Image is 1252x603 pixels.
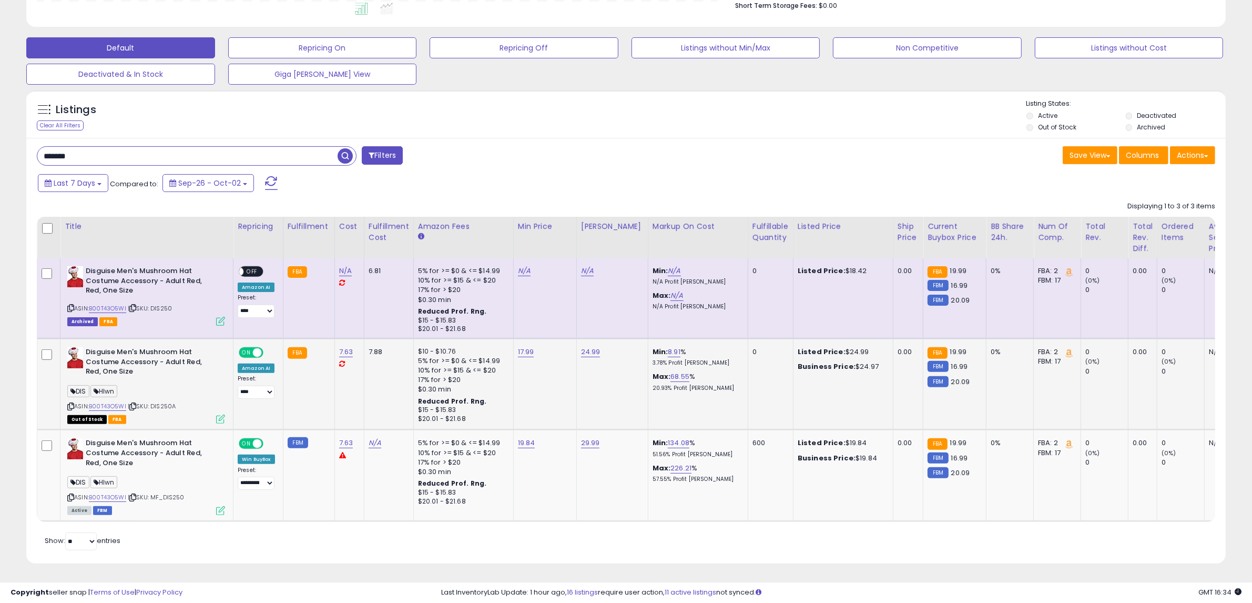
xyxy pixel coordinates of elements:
[1038,357,1073,366] div: FBM: 17
[928,280,948,291] small: FBM
[928,295,948,306] small: FBM
[1133,221,1153,254] div: Total Rev. Diff.
[288,437,308,448] small: FBM
[950,438,967,448] span: 19.99
[991,266,1025,276] div: 0%
[1162,276,1176,285] small: (0%)
[928,453,948,464] small: FBM
[86,347,213,379] b: Disguise Men's Mushroom Hat Costume Accessory - Adult Red, Red, One Size
[518,221,572,232] div: Min Price
[418,479,487,488] b: Reduced Prof. Rng.
[418,438,505,448] div: 5% for >= $0 & <= $14.99
[928,221,982,243] div: Current Buybox Price
[670,371,689,382] a: 68.55
[99,317,117,326] span: FBA
[668,347,680,357] a: 8.91
[1038,438,1073,448] div: FBA: 2
[56,103,96,117] h5: Listings
[1085,449,1100,457] small: (0%)
[1162,221,1200,243] div: Ordered Items
[951,280,968,290] span: 16.99
[240,439,253,448] span: ON
[67,347,83,368] img: 41ajdwX4COL._SL40_.jpg
[418,285,505,295] div: 17% for > $20
[262,439,279,448] span: OFF
[418,467,505,477] div: $0.30 min
[653,278,740,286] p: N/A Profit [PERSON_NAME]
[1170,146,1215,164] button: Actions
[950,347,967,357] span: 19.99
[86,438,213,470] b: Disguise Men's Mushroom Hat Costume Accessory - Adult Red, Red, One Size
[819,1,837,11] span: $0.00
[1038,111,1057,120] label: Active
[1085,367,1128,376] div: 0
[950,266,967,276] span: 19.99
[653,451,740,458] p: 51.56% Profit [PERSON_NAME]
[238,375,275,399] div: Preset:
[67,438,83,459] img: 41ajdwX4COL._SL40_.jpg
[1038,123,1076,132] label: Out of Stock
[262,348,279,357] span: OFF
[798,266,885,276] div: $18.42
[128,493,185,501] span: | SKU: MF_DIS250
[67,415,107,424] span: All listings that are currently out of stock and unavailable for purchase on Amazon
[86,266,213,298] b: Disguise Men's Mushroom Hat Costume Accessory - Adult Red, Red, One Size
[1035,37,1224,58] button: Listings without Cost
[418,397,487,406] b: Reduced Prof. Rng.
[898,438,915,448] div: 0.00
[1085,438,1128,448] div: 0
[1162,347,1204,357] div: 0
[928,361,948,372] small: FBM
[418,347,505,356] div: $10 - $10.76
[1085,276,1100,285] small: (0%)
[653,347,668,357] b: Min:
[928,266,947,278] small: FBA
[90,385,118,397] span: Hlwn
[1162,438,1204,448] div: 0
[1038,448,1073,458] div: FBM: 17
[1085,266,1128,276] div: 0
[418,266,505,276] div: 5% for >= $0 & <= $14.99
[339,221,360,232] div: Cost
[798,347,885,357] div: $24.99
[648,217,748,258] th: The percentage added to the cost of goods (COGS) that forms the calculator for Min & Max prices.
[653,476,740,483] p: 57.55% Profit [PERSON_NAME]
[288,221,330,232] div: Fulfillment
[65,221,229,232] div: Title
[54,178,95,188] span: Last 7 Days
[89,493,126,502] a: B00T43O5WI
[418,458,505,467] div: 17% for > $20
[653,347,740,367] div: %
[991,438,1025,448] div: 0%
[430,37,618,58] button: Repricing Off
[798,438,846,448] b: Listed Price:
[441,588,1241,598] div: Last InventoryLab Update: 1 hour ago, require user action, not synced.
[668,438,689,448] a: 134.08
[1162,458,1204,467] div: 0
[240,348,253,357] span: ON
[833,37,1022,58] button: Non Competitive
[1038,221,1076,243] div: Num of Comp.
[1162,367,1204,376] div: 0
[798,361,856,371] b: Business Price:
[581,438,600,448] a: 29.99
[752,438,785,448] div: 600
[798,221,889,232] div: Listed Price
[45,536,120,546] span: Show: entries
[67,506,91,515] span: All listings currently available for purchase on Amazon
[128,402,176,410] span: | SKU: DIS250A
[38,174,108,192] button: Last 7 Days
[1209,266,1244,276] div: N/A
[798,347,846,357] b: Listed Price:
[418,221,509,232] div: Amazon Fees
[26,64,215,85] button: Deactivated & In Stock
[418,325,505,334] div: $20.01 - $21.68
[653,359,740,367] p: 3.78% Profit [PERSON_NAME]
[798,438,885,448] div: $19.84
[653,371,671,381] b: Max:
[369,221,409,243] div: Fulfillment Cost
[653,290,671,300] b: Max:
[1038,276,1073,285] div: FBM: 17
[1038,347,1073,357] div: FBA: 2
[369,347,405,357] div: 7.88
